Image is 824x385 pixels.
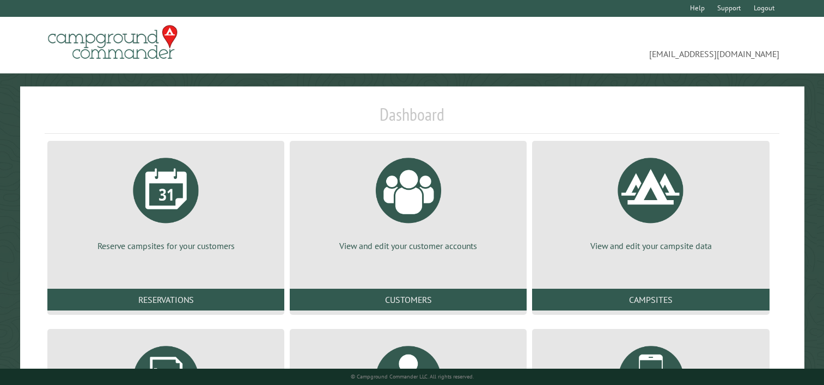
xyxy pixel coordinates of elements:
a: Customers [290,289,527,311]
a: Reservations [47,289,284,311]
a: Campsites [532,289,769,311]
p: Reserve campsites for your customers [60,240,271,252]
a: View and edit your customer accounts [303,150,514,252]
span: [EMAIL_ADDRESS][DOMAIN_NAME] [412,30,780,60]
img: Campground Commander [45,21,181,64]
a: View and edit your campsite data [545,150,756,252]
p: View and edit your campsite data [545,240,756,252]
h1: Dashboard [45,104,779,134]
p: View and edit your customer accounts [303,240,514,252]
a: Reserve campsites for your customers [60,150,271,252]
small: © Campground Commander LLC. All rights reserved. [351,373,474,380]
